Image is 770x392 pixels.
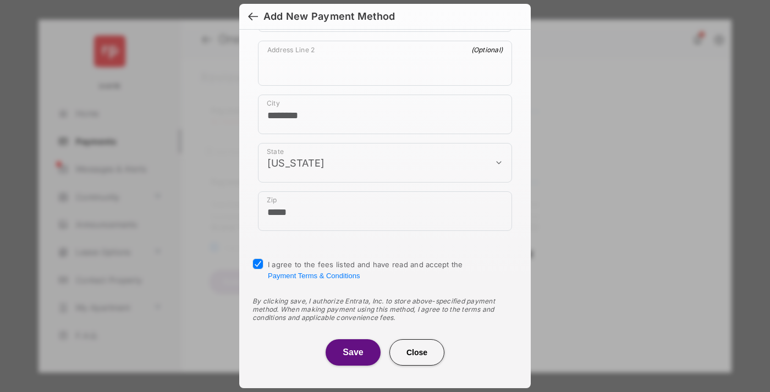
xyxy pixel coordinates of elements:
button: I agree to the fees listed and have read and accept the [268,272,360,280]
span: I agree to the fees listed and have read and accept the [268,260,463,280]
button: Save [326,339,381,366]
div: payment_method_screening[postal_addresses][addressLine2] [258,41,512,86]
button: Close [389,339,444,366]
div: By clicking save, I authorize Entrata, Inc. to store above-specified payment method. When making ... [252,297,518,322]
div: payment_method_screening[postal_addresses][postalCode] [258,191,512,231]
div: Add New Payment Method [263,10,395,23]
div: payment_method_screening[postal_addresses][locality] [258,95,512,134]
div: payment_method_screening[postal_addresses][administrativeArea] [258,143,512,183]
